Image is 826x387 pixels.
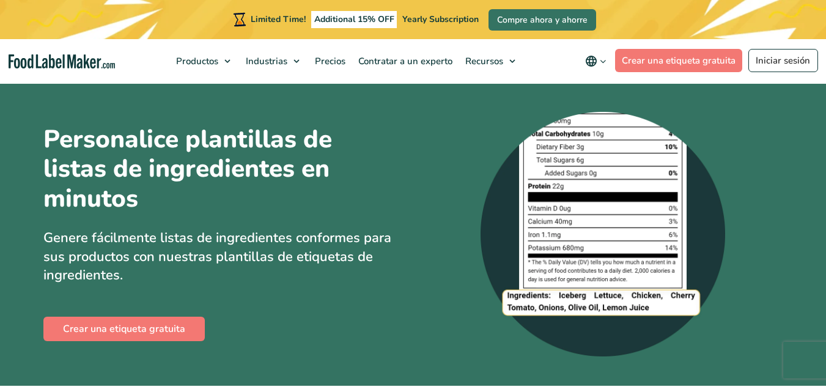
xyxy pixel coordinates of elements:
[355,55,454,67] span: Contratar a un experto
[170,39,237,83] a: Productos
[43,229,404,285] p: Genere fácilmente listas de ingredientes conformes para sus productos con nuestras plantillas de ...
[172,55,219,67] span: Productos
[43,317,205,341] a: Crear una etiqueta gratuita
[481,112,725,356] img: Captura de pantalla ampliada de una lista de ingredientes en la parte inferior de una etiqueta nu...
[309,39,349,83] a: Precios
[311,55,347,67] span: Precios
[402,13,479,25] span: Yearly Subscription
[311,11,397,28] span: Additional 15% OFF
[459,39,522,83] a: Recursos
[251,13,306,25] span: Limited Time!
[242,55,289,67] span: Industrias
[43,125,337,214] h1: Personalice plantillas de listas de ingredientes en minutos
[489,9,596,31] a: Compre ahora y ahorre
[462,55,504,67] span: Recursos
[748,49,818,72] a: Iniciar sesión
[615,49,743,72] a: Crear una etiqueta gratuita
[240,39,306,83] a: Industrias
[352,39,456,83] a: Contratar a un experto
